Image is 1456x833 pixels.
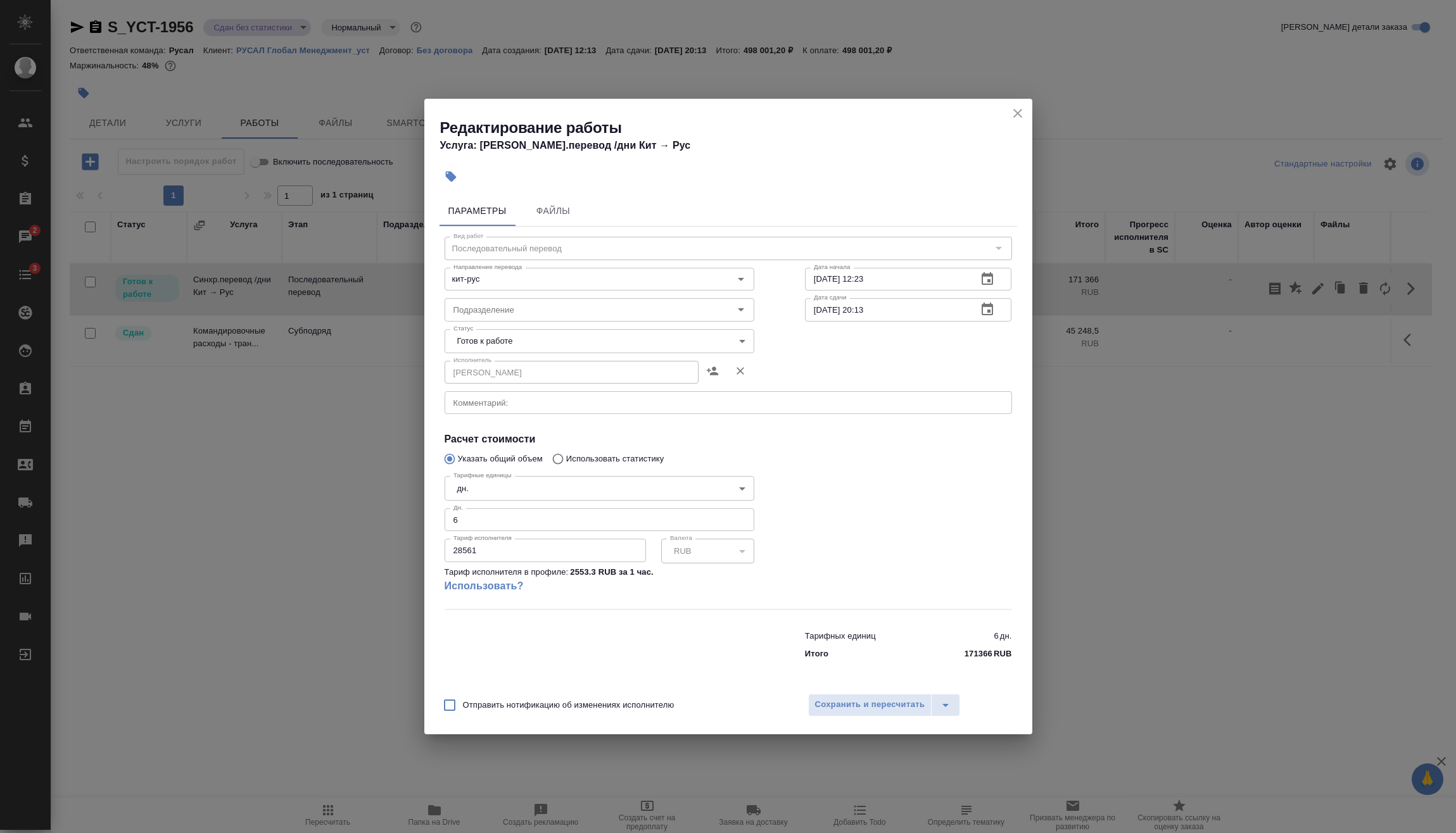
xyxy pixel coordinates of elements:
[1000,630,1012,642] p: дн.
[445,476,754,500] div: дн.
[732,301,750,318] button: Open
[440,118,1032,138] h2: Редактирование работы
[1008,104,1027,123] button: close
[445,329,754,353] div: Готов к работе
[445,566,569,579] p: Тариф исполнителя в профиле:
[808,694,932,717] button: Сохранить и пересчитать
[808,694,961,717] div: split button
[453,483,472,494] button: дн.
[445,579,754,594] a: Использовать?
[661,539,754,563] div: RUB
[805,648,828,660] p: Итого
[447,203,508,219] span: Параметры
[570,566,654,579] p: 2553.3 RUB за 1 час .
[994,630,998,642] p: 6
[670,546,695,556] button: RUB
[815,698,925,712] span: Сохранить и пересчитать
[437,163,465,191] button: Добавить тэг
[726,356,754,386] button: Удалить
[463,699,674,711] span: Отправить нотификацию об изменениях исполнителю
[440,138,1032,153] h4: Услуга: [PERSON_NAME].перевод /дни Кит → Рус
[445,432,1012,447] h4: Расчет стоимости
[523,203,584,219] span: Файлы
[732,270,750,288] button: Open
[965,648,992,660] p: 171366
[994,648,1012,660] p: RUB
[699,356,726,386] button: Назначить
[805,630,876,642] p: Тарифных единиц
[453,335,517,346] button: Готов к работе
